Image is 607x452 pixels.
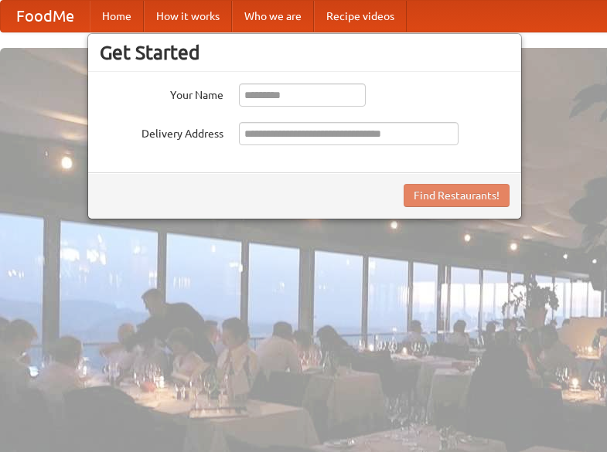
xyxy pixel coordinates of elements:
[404,184,510,207] button: Find Restaurants!
[314,1,407,32] a: Recipe videos
[144,1,232,32] a: How it works
[232,1,314,32] a: Who we are
[100,41,510,64] h3: Get Started
[100,83,223,103] label: Your Name
[100,122,223,141] label: Delivery Address
[90,1,144,32] a: Home
[1,1,90,32] a: FoodMe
